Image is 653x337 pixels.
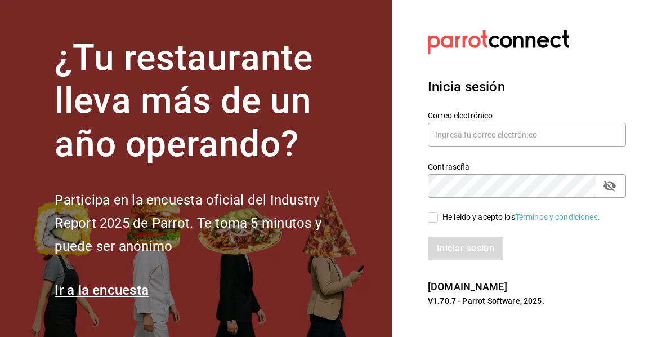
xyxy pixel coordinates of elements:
h2: Participa en la encuesta oficial del Industry Report 2025 de Parrot. Te toma 5 minutos y puede se... [55,189,359,258]
button: passwordField [600,176,619,196]
label: Contraseña [428,162,626,170]
input: Ingresa tu correo electrónico [428,123,626,147]
p: V1.70.7 - Parrot Software, 2025. [428,295,626,307]
a: Ir a la encuesta [55,282,149,298]
div: He leído y acepto los [442,211,600,223]
h1: ¿Tu restaurante lleva más de un año operando? [55,37,359,166]
a: [DOMAIN_NAME] [428,281,507,292]
label: Correo electrónico [428,111,626,119]
h3: Inicia sesión [428,77,626,97]
a: Términos y condiciones. [515,212,600,221]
